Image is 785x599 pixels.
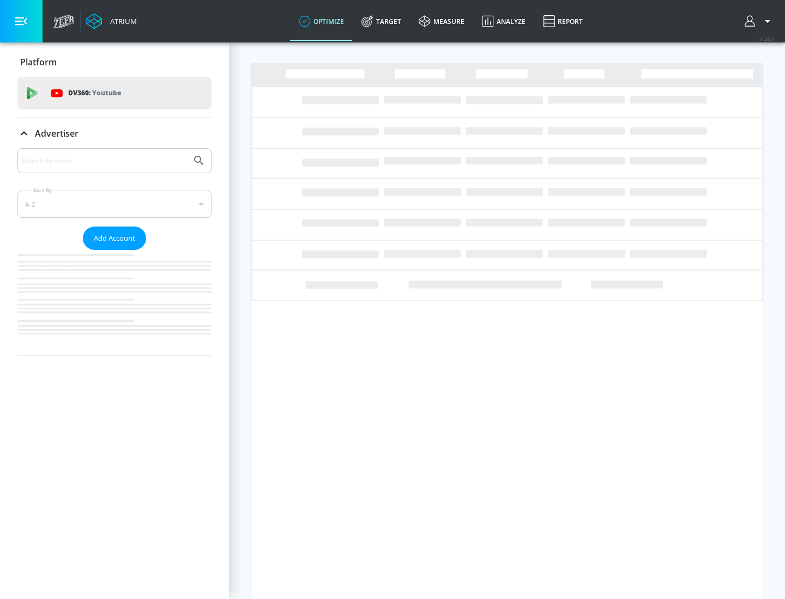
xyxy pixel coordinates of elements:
div: Atrium [106,16,137,26]
a: Atrium [86,13,137,29]
a: measure [410,2,473,41]
input: Search by name [22,154,187,168]
p: Platform [20,56,57,68]
div: A-Z [17,191,212,218]
label: Sort By [31,187,55,194]
a: Target [353,2,410,41]
a: optimize [290,2,353,41]
span: v 4.25.4 [759,36,774,42]
nav: list of Advertiser [17,250,212,356]
p: Advertiser [35,127,78,139]
a: Report [534,2,591,41]
div: Platform [17,47,212,77]
button: Add Account [83,227,146,250]
p: Youtube [92,87,121,99]
p: DV360: [68,87,121,99]
div: Advertiser [17,148,212,356]
a: Analyze [473,2,534,41]
div: Advertiser [17,118,212,149]
span: Add Account [94,232,135,245]
div: DV360: Youtube [17,77,212,109]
